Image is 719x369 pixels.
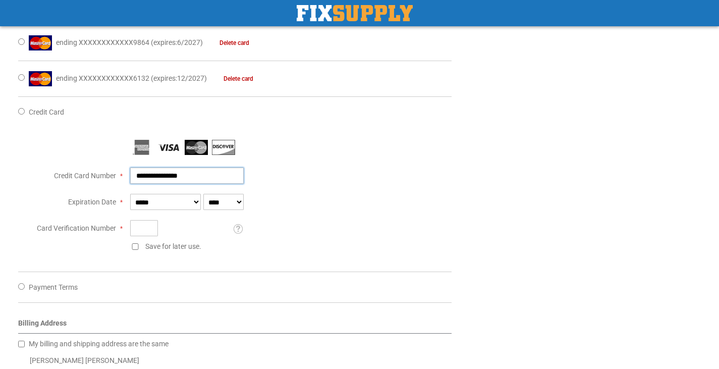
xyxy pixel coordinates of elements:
[297,5,413,21] a: store logo
[153,74,176,82] span: expires
[29,71,52,86] img: MasterCard
[29,283,78,291] span: Payment Terms
[29,35,52,50] img: MasterCard
[18,318,452,334] div: Billing Address
[56,74,77,82] span: ending
[297,5,413,21] img: Fix Industrial Supply
[177,38,200,46] span: 6/2027
[151,74,207,82] span: ( : )
[29,108,64,116] span: Credit Card
[212,140,235,155] img: Discover
[177,74,204,82] span: 12/2027
[208,75,253,82] a: Delete card
[54,172,116,180] span: Credit Card Number
[130,140,153,155] img: American Express
[151,38,203,46] span: ( : )
[79,38,149,46] span: XXXXXXXXXXXX9864
[37,224,116,232] span: Card Verification Number
[145,242,201,250] span: Save for later use.
[157,140,181,155] img: Visa
[185,140,208,155] img: MasterCard
[68,198,116,206] span: Expiration Date
[56,38,77,46] span: ending
[79,74,149,82] span: XXXXXXXXXXXX6132
[204,39,249,46] a: Delete card
[29,340,169,348] span: My billing and shipping address are the same
[153,38,176,46] span: expires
